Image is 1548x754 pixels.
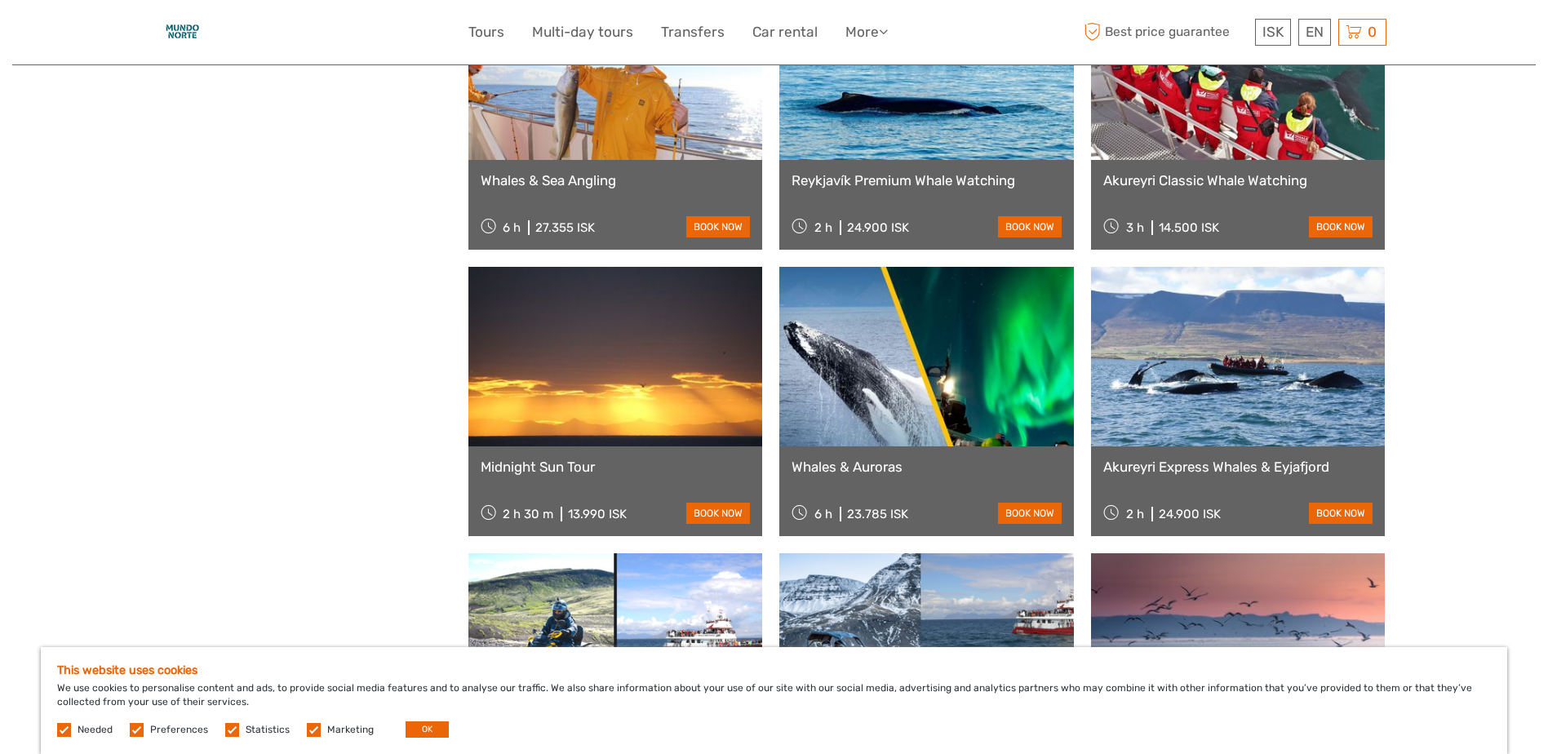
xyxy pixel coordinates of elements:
[327,723,374,737] label: Marketing
[792,459,1062,475] a: Whales & Auroras
[998,503,1062,524] a: book now
[503,507,553,521] span: 2 h 30 m
[57,663,1491,677] h5: This website uses cookies
[150,723,208,737] label: Preferences
[188,25,207,45] button: Open LiveChat chat widget
[1103,172,1373,188] a: Akureyri Classic Whale Watching
[481,459,751,475] a: Midnight Sun Tour
[686,503,750,524] a: book now
[814,220,832,235] span: 2 h
[1298,19,1331,46] div: EN
[847,507,908,521] div: 23.785 ISK
[481,172,751,188] a: Whales & Sea Angling
[23,29,184,42] p: We're away right now. Please check back later!
[503,220,521,235] span: 6 h
[1159,220,1219,235] div: 14.500 ISK
[162,12,202,52] img: 2256-32daada7-f3b2-4e9b-853a-ba67a26b8b24_logo_small.jpg
[686,216,750,237] a: book now
[792,172,1062,188] a: Reykjavík Premium Whale Watching
[1126,220,1144,235] span: 3 h
[814,507,832,521] span: 6 h
[1126,507,1144,521] span: 2 h
[1309,503,1373,524] a: book now
[406,721,449,738] button: OK
[532,20,633,44] a: Multi-day tours
[1080,19,1251,46] span: Best price guarantee
[468,20,504,44] a: Tours
[845,20,888,44] a: More
[246,723,290,737] label: Statistics
[847,220,909,235] div: 24.900 ISK
[661,20,725,44] a: Transfers
[1309,216,1373,237] a: book now
[568,507,627,521] div: 13.990 ISK
[998,216,1062,237] a: book now
[1365,24,1379,40] span: 0
[535,220,595,235] div: 27.355 ISK
[752,20,818,44] a: Car rental
[1159,507,1221,521] div: 24.900 ISK
[41,647,1507,754] div: We use cookies to personalise content and ads, to provide social media features and to analyse ou...
[78,723,113,737] label: Needed
[1262,24,1284,40] span: ISK
[1103,459,1373,475] a: Akureyri Express Whales & Eyjafjord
